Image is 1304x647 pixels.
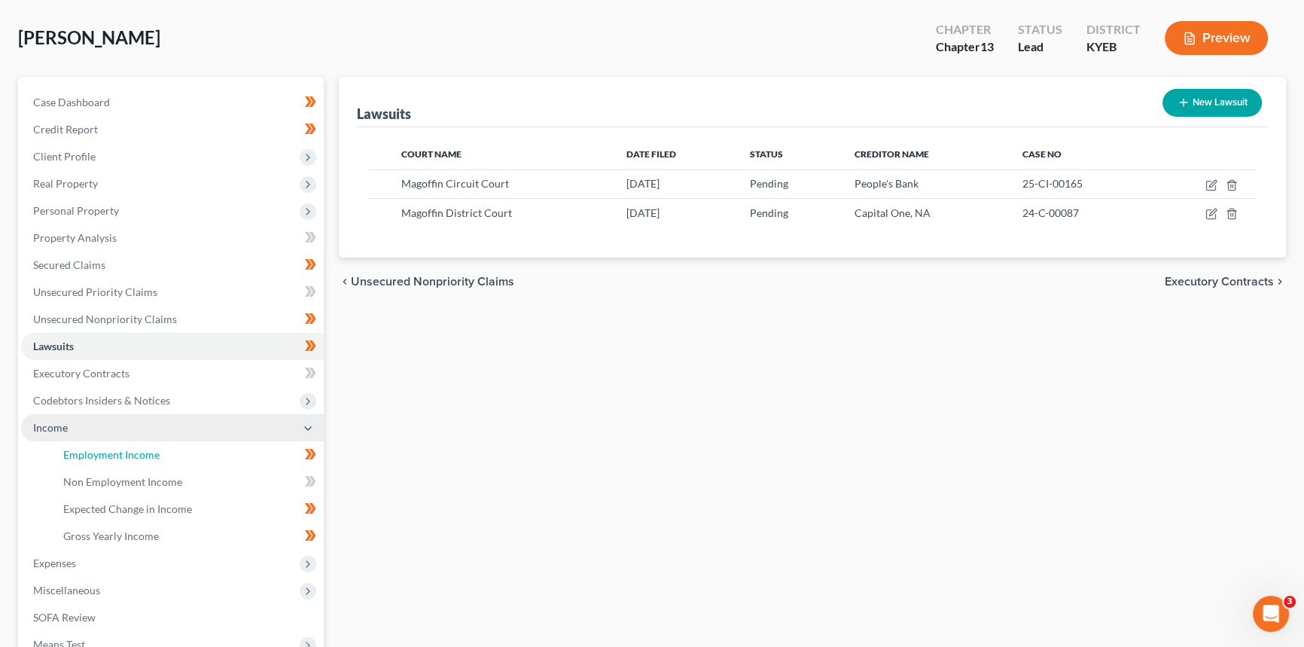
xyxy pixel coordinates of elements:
[855,206,931,219] span: Capital One, NA
[1018,38,1062,56] div: Lead
[33,557,76,569] span: Expenses
[63,448,160,461] span: Employment Income
[63,475,182,488] span: Non Employment Income
[936,38,994,56] div: Chapter
[33,611,96,624] span: SOFA Review
[750,206,788,219] span: Pending
[1253,596,1289,632] iframe: Intercom live chat
[33,394,170,407] span: Codebtors Insiders & Notices
[1022,206,1079,219] span: 24-C-00087
[21,333,324,360] a: Lawsuits
[339,276,351,288] i: chevron_left
[750,148,783,160] span: Status
[21,360,324,387] a: Executory Contracts
[1165,21,1268,55] button: Preview
[33,231,117,244] span: Property Analysis
[21,116,324,143] a: Credit Report
[1165,276,1274,288] span: Executory Contracts
[1165,276,1286,288] button: Executory Contracts chevron_right
[21,224,324,252] a: Property Analysis
[33,258,105,271] span: Secured Claims
[51,496,324,523] a: Expected Change in Income
[936,21,994,38] div: Chapter
[351,276,514,288] span: Unsecured Nonpriority Claims
[626,148,676,160] span: Date Filed
[21,252,324,279] a: Secured Claims
[1162,89,1262,117] button: New Lawsuit
[401,206,512,219] span: Magoffin District Court
[21,604,324,631] a: SOFA Review
[339,276,514,288] button: chevron_left Unsecured Nonpriority Claims
[33,150,96,163] span: Client Profile
[33,584,100,597] span: Miscellaneous
[33,367,129,380] span: Executory Contracts
[1086,38,1141,56] div: KYEB
[401,148,462,160] span: Court Name
[63,530,159,542] span: Gross Yearly Income
[33,123,98,136] span: Credit Report
[51,523,324,550] a: Gross Yearly Income
[1274,276,1286,288] i: chevron_right
[21,279,324,306] a: Unsecured Priority Claims
[855,148,929,160] span: Creditor Name
[1022,177,1083,190] span: 25-CI-00165
[18,26,160,48] span: [PERSON_NAME]
[33,96,110,108] span: Case Dashboard
[33,340,74,352] span: Lawsuits
[33,204,119,217] span: Personal Property
[33,313,177,325] span: Unsecured Nonpriority Claims
[401,177,509,190] span: Magoffin Circuit Court
[33,421,68,434] span: Income
[33,285,157,298] span: Unsecured Priority Claims
[1018,21,1062,38] div: Status
[980,39,994,53] span: 13
[357,105,411,123] div: Lawsuits
[626,177,660,190] span: [DATE]
[1284,596,1296,608] span: 3
[750,177,788,190] span: Pending
[1022,148,1062,160] span: Case No
[51,468,324,496] a: Non Employment Income
[63,502,192,515] span: Expected Change in Income
[855,177,919,190] span: People's Bank
[1086,21,1141,38] div: District
[21,306,324,333] a: Unsecured Nonpriority Claims
[51,441,324,468] a: Employment Income
[626,206,660,219] span: [DATE]
[21,89,324,116] a: Case Dashboard
[33,177,98,190] span: Real Property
